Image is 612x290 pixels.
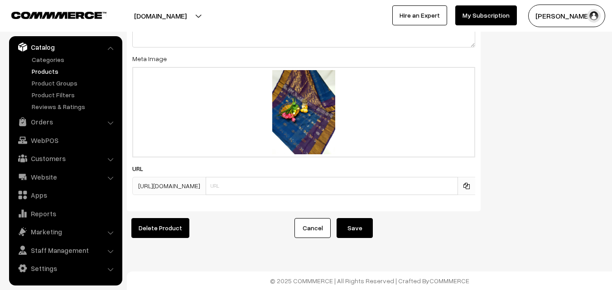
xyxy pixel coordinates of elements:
a: COMMMERCE [11,9,91,20]
button: Delete Product [131,218,189,238]
a: Website [11,169,119,185]
a: Settings [11,260,119,276]
a: My Subscription [455,5,517,25]
button: [PERSON_NAME] [528,5,605,27]
a: Hire an Expert [392,5,447,25]
button: [DOMAIN_NAME] [102,5,218,27]
a: WebPOS [11,132,119,148]
footer: © 2025 COMMMERCE | All Rights Reserved | Crafted By [127,271,612,290]
a: Staff Management [11,242,119,258]
input: URL [206,177,458,195]
a: Orders [11,114,119,130]
a: Apps [11,187,119,203]
a: Reports [11,205,119,222]
a: Marketing [11,223,119,240]
a: Product Filters [29,90,119,100]
a: Cancel [294,218,331,238]
a: Customers [11,150,119,166]
a: Reviews & Ratings [29,102,119,111]
a: Product Groups [29,78,119,88]
img: user [587,9,601,23]
a: COMMMERCE [429,277,469,285]
a: Products [29,67,119,76]
button: Save [337,218,373,238]
label: URL [132,164,154,173]
a: Catalog [11,39,119,55]
label: Meta Image [132,54,167,63]
img: COMMMERCE [11,12,106,19]
a: Categories [29,55,119,64]
span: [URL][DOMAIN_NAME] [132,177,206,195]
